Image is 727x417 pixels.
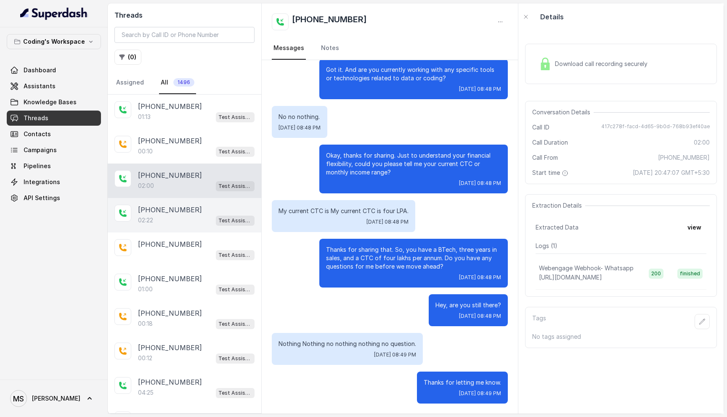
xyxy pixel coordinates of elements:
p: [PHONE_NUMBER] [138,274,202,284]
p: Test Assistant- 2 [218,354,252,363]
p: Details [540,12,564,22]
span: Extraction Details [532,201,585,210]
span: Call From [532,153,558,162]
p: [PHONE_NUMBER] [138,308,202,318]
span: [URL][DOMAIN_NAME] [539,274,602,281]
a: All1496 [159,71,196,94]
p: [PHONE_NUMBER] [138,239,202,249]
p: No tags assigned [532,333,710,341]
p: Test Assistant- 2 [218,182,252,190]
span: Conversation Details [532,108,594,116]
span: [DATE] 08:48 PM [366,219,409,225]
a: Knowledge Bases [7,95,101,110]
p: Test Assistant- 2 [218,148,252,156]
p: 00:18 [138,319,153,328]
p: Thanks for sharing that. So, you have a BTech, three years in sales, and a CTC of four lakhs per ... [326,245,501,271]
span: [DATE] 08:48 PM [459,180,501,187]
span: [PERSON_NAME] [32,394,80,403]
p: 00:10 [138,147,153,156]
h2: Threads [114,10,255,20]
span: Download call recording securely [555,60,651,68]
p: Test Assistant- 2 [218,389,252,397]
p: Coding's Workspace [23,37,85,47]
img: Lock Icon [539,58,552,70]
p: [PHONE_NUMBER] [138,343,202,353]
p: Okay, thanks for sharing. Just to understand your financial flexibility, could you please tell me... [326,151,501,177]
p: No no nothing. [279,113,321,121]
p: Thanks for letting me know. [424,378,501,387]
span: [DATE] 20:47:07 GMT+5:30 [633,169,710,177]
a: Messages [272,37,306,60]
nav: Tabs [272,37,508,60]
span: Contacts [24,130,51,138]
p: 01:00 [138,285,153,293]
p: [PHONE_NUMBER] [138,101,202,111]
a: Assistants [7,79,101,94]
p: Test Assistant- 2 [218,113,252,121]
p: 02:22 [138,216,153,224]
span: Extracted Data [536,223,578,232]
span: [PHONE_NUMBER] [658,153,710,162]
p: My current CTC is My current CTC is four LPA. [279,207,409,215]
span: Call Duration [532,138,568,147]
p: Test Assistant- 2 [218,251,252,259]
a: Pipelines [7,158,101,174]
a: Integrations [7,174,101,190]
span: Start time [532,169,570,177]
p: Test Assistant- 2 [218,216,252,225]
img: light.svg [20,7,88,20]
a: Contacts [7,127,101,142]
p: Hey, are you still there? [435,301,501,309]
a: Threads [7,111,101,126]
p: 04:25 [138,388,154,397]
span: [DATE] 08:48 PM [459,313,501,319]
p: [PHONE_NUMBER] [138,377,202,387]
p: 02:00 [138,182,154,190]
p: Test Assistant- 2 [218,285,252,294]
span: Knowledge Bases [24,98,77,106]
button: (0) [114,50,141,65]
a: API Settings [7,190,101,206]
span: Call ID [532,123,549,132]
button: Coding's Workspace [7,34,101,49]
text: MS [13,394,24,403]
span: finished [677,269,703,279]
p: [PHONE_NUMBER] [138,170,202,180]
a: Campaigns [7,143,101,158]
p: 01:13 [138,113,151,121]
p: Got it. And are you currently working with any specific tools or technologies related to data or ... [326,66,501,82]
nav: Tabs [114,71,255,94]
span: [DATE] 08:48 PM [459,86,501,92]
p: Logs ( 1 ) [536,242,706,250]
span: Pipelines [24,162,51,170]
span: Integrations [24,178,60,186]
span: [DATE] 08:48 PM [279,124,321,131]
a: Dashboard [7,63,101,78]
span: Assistants [24,82,56,90]
p: [PHONE_NUMBER] [138,205,202,215]
p: [PHONE_NUMBER] [138,136,202,146]
span: 02:00 [694,138,710,147]
p: 00:12 [138,354,152,362]
a: [PERSON_NAME] [7,387,101,410]
button: view [682,220,706,235]
span: [DATE] 08:48 PM [459,274,501,281]
span: Campaigns [24,146,57,154]
span: API Settings [24,194,60,202]
span: Dashboard [24,66,56,74]
p: Webengage Webhook- Whatsapp [539,264,634,272]
span: Threads [24,114,48,122]
p: Tags [532,314,546,329]
input: Search by Call ID or Phone Number [114,27,255,43]
span: [DATE] 08:49 PM [459,390,501,397]
h2: [PHONE_NUMBER] [292,13,367,30]
a: Assigned [114,71,146,94]
span: 200 [649,269,663,279]
span: [DATE] 08:49 PM [374,351,416,358]
p: Test Assistant- 2 [218,320,252,328]
a: Notes [319,37,341,60]
p: Nothing Nothing no nothing nothing no question. [279,340,416,348]
span: 417c278f-facd-4d65-9b0d-768b93ef40ae [601,123,710,132]
span: 1496 [173,78,194,87]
